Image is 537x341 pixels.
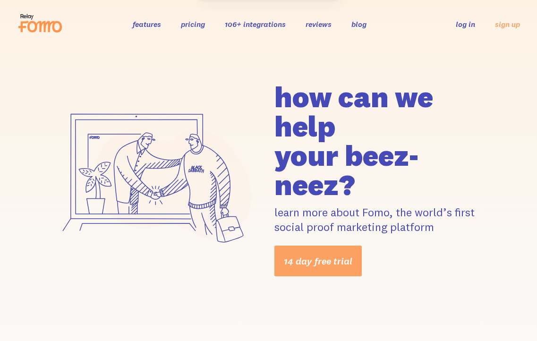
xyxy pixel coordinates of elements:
[306,19,332,29] a: reviews
[274,205,486,234] p: learn more about Fomo, the world’s first social proof marketing platform
[274,82,486,199] h1: how can we help your beez-neez?
[351,19,367,29] a: blog
[456,19,475,29] a: log in
[181,19,205,29] a: pricing
[133,19,161,29] a: features
[495,19,520,29] a: sign up
[274,246,362,276] a: 14 day free trial
[225,19,286,29] a: 106+ integrations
